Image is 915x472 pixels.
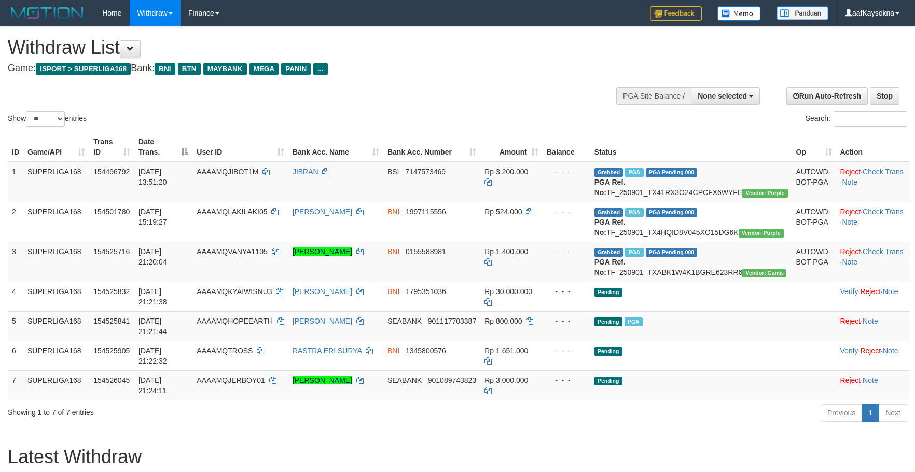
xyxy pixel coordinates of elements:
label: Show entries [8,111,87,127]
td: 3 [8,242,23,282]
a: Check Trans [863,207,904,216]
span: Pending [594,288,622,297]
th: Trans ID: activate to sort column ascending [89,132,134,162]
td: 5 [8,311,23,341]
a: Verify [840,346,858,355]
a: [PERSON_NAME] [293,317,352,325]
td: SUPERLIGA168 [23,370,89,400]
span: Marked by aafchoeunmanni [625,317,643,326]
span: Rp 3.200.000 [484,168,528,176]
td: · · [836,202,910,242]
a: Check Trans [863,247,904,256]
h1: Withdraw List [8,37,600,58]
span: AAAAMQHOPEEARTH [197,317,273,325]
a: 1 [862,404,879,422]
div: - - - [547,206,586,217]
td: SUPERLIGA168 [23,162,89,202]
th: Action [836,132,910,162]
td: AUTOWD-BOT-PGA [792,162,836,202]
span: PANIN [281,63,311,75]
td: SUPERLIGA168 [23,202,89,242]
td: · [836,311,910,341]
button: None selected [691,87,760,105]
a: Note [842,258,857,266]
span: ... [313,63,327,75]
a: Note [842,178,857,186]
span: 154525832 [93,287,130,296]
span: BNI [387,207,399,216]
a: Note [863,376,878,384]
img: panduan.png [777,6,828,20]
select: Showentries [26,111,65,127]
td: · · [836,242,910,282]
span: SEABANK [387,317,422,325]
span: ISPORT > SUPERLIGA168 [36,63,131,75]
th: Bank Acc. Number: activate to sort column ascending [383,132,480,162]
input: Search: [834,111,907,127]
div: - - - [547,316,586,326]
a: Reject [840,376,861,384]
span: AAAAMQKYAIWISNU3 [197,287,272,296]
td: · [836,370,910,400]
img: MOTION_logo.png [8,5,87,21]
th: Bank Acc. Name: activate to sort column ascending [288,132,383,162]
td: TF_250901_TX41RX3O24CPCFX6WYFE [590,162,792,202]
a: Reject [840,168,861,176]
span: Marked by aafsoumeymey [625,168,643,177]
span: PGA Pending [646,248,698,257]
span: Copy 7147573469 to clipboard [405,168,446,176]
td: 7 [8,370,23,400]
a: Note [883,287,898,296]
th: Balance [543,132,590,162]
span: AAAAMQLAKILAKI05 [197,207,267,216]
td: SUPERLIGA168 [23,311,89,341]
span: Rp 800.000 [484,317,522,325]
td: TF_250901_TX4HQID8V045XO15DG6K [590,202,792,242]
span: Marked by aafsoycanthlai [625,208,643,217]
a: Run Auto-Refresh [786,87,868,105]
a: Note [842,218,857,226]
span: Rp 3.000.000 [484,376,528,384]
td: 4 [8,282,23,311]
span: Grabbed [594,248,623,257]
span: Copy 901117703387 to clipboard [428,317,476,325]
a: [PERSON_NAME] [293,376,352,384]
span: PGA Pending [646,168,698,177]
th: Status [590,132,792,162]
span: Pending [594,377,622,385]
td: AUTOWD-BOT-PGA [792,202,836,242]
span: BTN [178,63,201,75]
span: 154496792 [93,168,130,176]
b: PGA Ref. No: [594,178,626,197]
span: [DATE] 21:21:44 [138,317,167,336]
a: Reject [840,317,861,325]
span: Rp 524.000 [484,207,522,216]
span: MEGA [249,63,279,75]
a: Stop [870,87,899,105]
th: Game/API: activate to sort column ascending [23,132,89,162]
a: [PERSON_NAME] [293,207,352,216]
span: SEABANK [387,376,422,384]
span: Rp 30.000.000 [484,287,532,296]
span: BNI [387,287,399,296]
span: AAAAMQJERBOY01 [197,376,265,384]
td: TF_250901_TXABK1W4K1BGRE623RR6 [590,242,792,282]
a: Check Trans [863,168,904,176]
a: [PERSON_NAME] [293,247,352,256]
span: [DATE] 15:19:27 [138,207,167,226]
span: MAYBANK [203,63,247,75]
span: [DATE] 21:22:32 [138,346,167,365]
a: Reject [840,247,861,256]
span: BNI [155,63,175,75]
span: Marked by aafheankoy [625,248,643,257]
td: · · [836,282,910,311]
span: Grabbed [594,168,623,177]
div: PGA Site Balance / [616,87,691,105]
th: Date Trans.: activate to sort column descending [134,132,192,162]
a: Reject [840,207,861,216]
b: PGA Ref. No: [594,218,626,237]
label: Search: [806,111,907,127]
span: [DATE] 21:21:38 [138,287,167,306]
span: Pending [594,347,622,356]
a: Reject [860,346,881,355]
